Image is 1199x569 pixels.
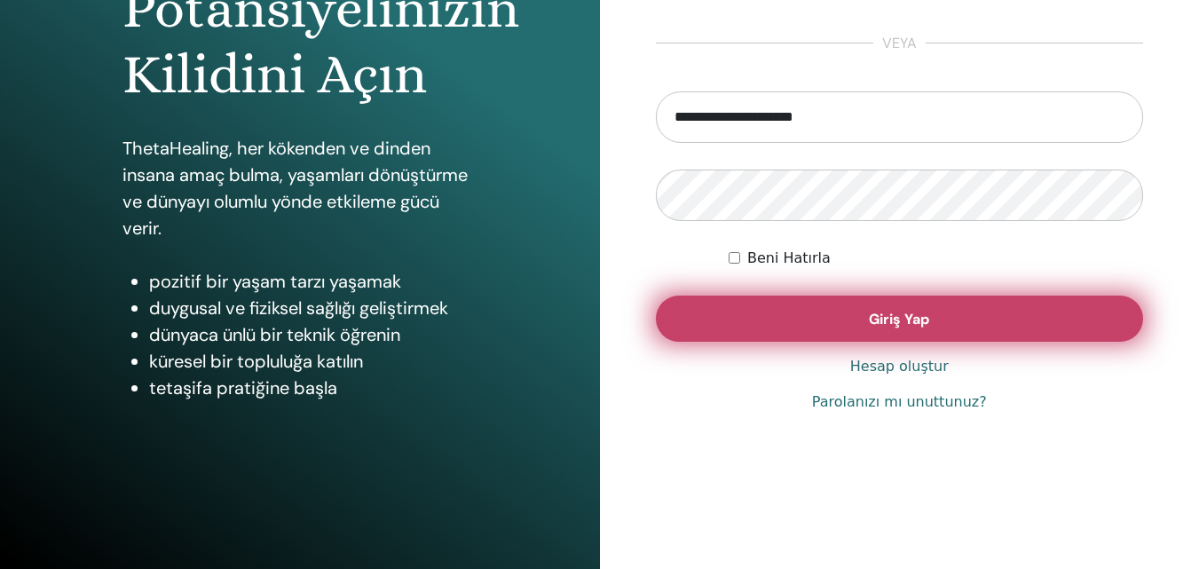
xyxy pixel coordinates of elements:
[873,33,926,54] span: veya
[656,296,1144,342] button: Giriş Yap
[747,248,831,269] label: Beni Hatırla
[149,375,477,401] li: tetaşifa pratiğine başla
[122,135,477,241] p: ThetaHealing, her kökenden ve dinden insana amaç bulma, yaşamları dönüştürme ve dünyayı olumlu yö...
[729,248,1143,269] div: Keep me authenticated indefinitely or until I manually logout
[149,348,477,375] li: küresel bir topluluğa katılın
[149,321,477,348] li: dünyaca ünlü bir teknik öğrenin
[812,391,987,413] a: Parolanızı mı unuttunuz?
[869,310,929,328] span: Giriş Yap
[149,268,477,295] li: pozitif bir yaşam tarzı yaşamak
[850,356,949,377] a: Hesap oluştur
[149,295,477,321] li: duygusal ve fiziksel sağlığı geliştirmek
